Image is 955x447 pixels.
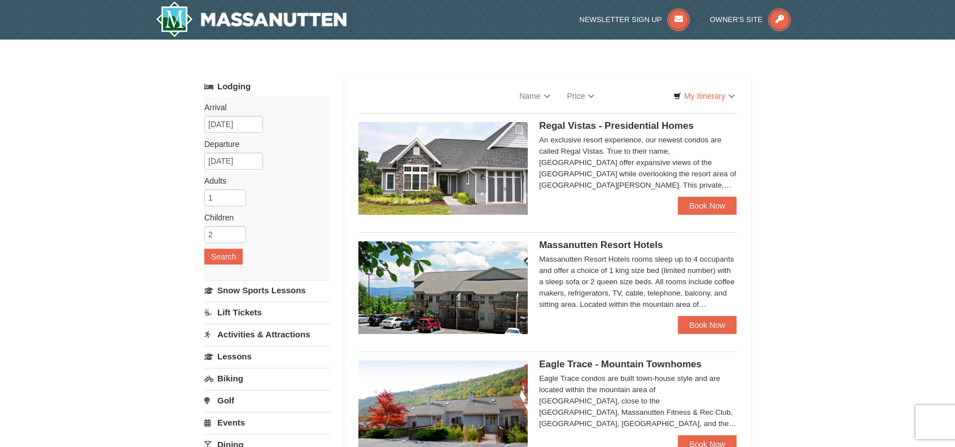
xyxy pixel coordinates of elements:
span: Regal Vistas - Presidential Homes [539,120,694,131]
label: Departure [204,138,322,150]
a: Book Now [678,316,737,334]
a: My Itinerary [666,88,742,105]
label: Children [204,212,322,223]
div: Massanutten Resort Hotels rooms sleep up to 4 occupants and offer a choice of 1 king size bed (li... [539,254,737,310]
span: Newsletter Sign Up [580,15,662,24]
span: Owner's Site [710,15,763,24]
a: Book Now [678,197,737,215]
a: Lift Tickets [204,302,330,323]
a: Price [559,85,603,107]
a: Owner's Site [710,15,791,24]
div: An exclusive resort experience, our newest condos are called Regal Vistas. True to their name, [G... [539,134,737,191]
a: Newsletter Sign Up [580,15,690,24]
a: Snow Sports Lessons [204,280,330,301]
span: Massanutten Resort Hotels [539,240,663,250]
a: Events [204,412,330,433]
img: 19219026-1-e3b4ac8e.jpg [358,241,528,334]
img: Massanutten Resort Logo [156,1,347,37]
a: Golf [204,390,330,411]
button: Search [204,249,243,264]
img: 19218991-1-902409a9.jpg [358,122,528,215]
span: Eagle Trace - Mountain Townhomes [539,359,702,370]
a: Lessons [204,346,330,367]
div: Eagle Trace condos are built town-house style and are located within the mountain area of [GEOGRA... [539,373,737,429]
a: Biking [204,368,330,389]
label: Adults [204,175,322,186]
label: Arrival [204,102,322,113]
a: Lodging [204,76,330,97]
a: Massanutten Resort [156,1,347,37]
a: Activities & Attractions [204,324,330,345]
a: Name [511,85,558,107]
